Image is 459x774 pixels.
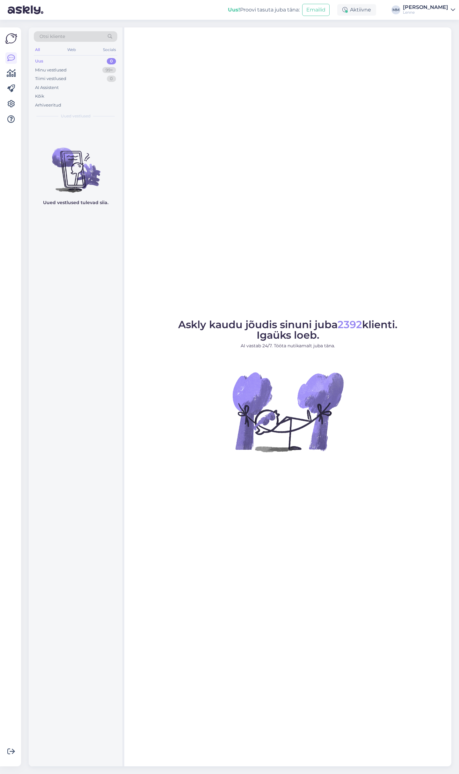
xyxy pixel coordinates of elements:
div: Kõik [35,93,44,100]
div: MM [391,5,400,14]
div: AI Assistent [35,85,59,91]
div: 0 [107,76,116,82]
span: Askly kaudu jõudis sinuni juba klienti. Igaüks loeb. [178,318,397,341]
div: Arhiveeritud [35,102,61,108]
p: Uued vestlused tulevad siia. [43,199,108,206]
div: Socials [102,46,117,54]
div: Tiimi vestlused [35,76,66,82]
img: No Chat active [230,354,345,469]
b: Uus! [228,7,240,13]
div: 0 [107,58,116,64]
a: [PERSON_NAME]Lenne [403,5,455,15]
div: Web [66,46,77,54]
div: [PERSON_NAME] [403,5,448,10]
div: Proovi tasuta juba täna: [228,6,300,14]
span: Otsi kliente [40,33,65,40]
span: 2392 [338,318,362,331]
div: Lenne [403,10,448,15]
img: Askly Logo [5,33,17,45]
img: No chats [29,136,122,194]
div: Minu vestlused [35,67,67,73]
p: AI vastab 24/7. Tööta nutikamalt juba täna. [178,343,397,349]
span: Uued vestlused [61,113,91,119]
div: 99+ [102,67,116,73]
div: Uus [35,58,43,64]
button: Emailid [302,4,330,16]
div: All [34,46,41,54]
div: Aktiivne [337,4,376,16]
